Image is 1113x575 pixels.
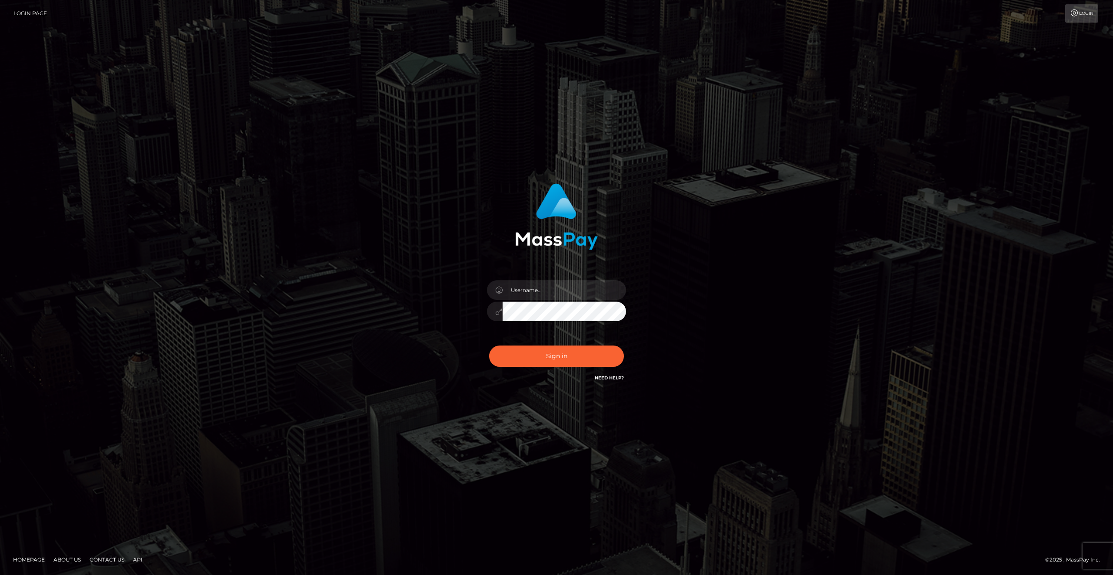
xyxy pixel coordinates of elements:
[130,553,146,566] a: API
[515,183,598,250] img: MassPay Login
[50,553,84,566] a: About Us
[595,375,624,381] a: Need Help?
[10,553,48,566] a: Homepage
[13,4,47,23] a: Login Page
[503,280,626,300] input: Username...
[1065,4,1098,23] a: Login
[1045,555,1106,565] div: © 2025 , MassPay Inc.
[86,553,128,566] a: Contact Us
[489,346,624,367] button: Sign in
